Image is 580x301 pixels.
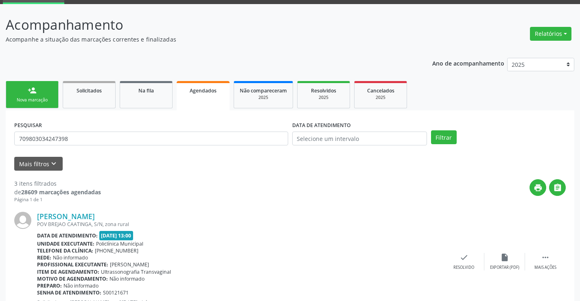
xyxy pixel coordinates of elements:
[37,221,444,228] div: POV BREJAO CAATINGA, S/N, zona rural
[37,240,94,247] b: Unidade executante:
[490,265,519,270] div: Exportar (PDF)
[101,268,171,275] span: Ultrassonografia Transvaginal
[530,27,571,41] button: Relatórios
[37,261,108,268] b: Profissional executante:
[14,119,42,132] label: PESQUISAR
[240,94,287,101] div: 2025
[14,157,63,171] button: Mais filtroskeyboard_arrow_down
[37,268,99,275] b: Item de agendamento:
[14,179,101,188] div: 3 itens filtrados
[553,183,562,192] i: 
[431,130,457,144] button: Filtrar
[530,179,546,196] button: print
[37,289,101,296] b: Senha de atendimento:
[95,247,138,254] span: [PHONE_NUMBER]
[6,35,404,44] p: Acompanhe a situação das marcações correntes e finalizadas
[360,94,401,101] div: 2025
[460,253,468,262] i: check
[37,254,51,261] b: Rede:
[14,212,31,229] img: img
[37,212,95,221] a: [PERSON_NAME]
[103,289,129,296] span: S00121671
[37,275,108,282] b: Motivo de agendamento:
[303,94,344,101] div: 2025
[77,87,102,94] span: Solicitados
[37,282,62,289] b: Preparo:
[37,247,93,254] b: Telefone da clínica:
[292,132,427,145] input: Selecione um intervalo
[37,232,98,239] b: Data de atendimento:
[110,261,149,268] span: [PERSON_NAME]
[453,265,474,270] div: Resolvido
[21,188,101,196] strong: 28609 marcações agendadas
[549,179,566,196] button: 
[63,282,98,289] span: Não informado
[367,87,394,94] span: Cancelados
[28,86,37,95] div: person_add
[534,265,556,270] div: Mais ações
[190,87,217,94] span: Agendados
[240,87,287,94] span: Não compareceram
[14,196,101,203] div: Página 1 de 1
[500,253,509,262] i: insert_drive_file
[534,183,543,192] i: print
[432,58,504,68] p: Ano de acompanhamento
[138,87,154,94] span: Na fila
[541,253,550,262] i: 
[99,231,134,240] span: [DATE] 13:00
[311,87,336,94] span: Resolvidos
[96,240,143,247] span: Policlínica Municipal
[6,15,404,35] p: Acompanhamento
[14,188,101,196] div: de
[53,254,88,261] span: Não informado
[109,275,144,282] span: Não informado
[292,119,351,132] label: DATA DE ATENDIMENTO
[12,97,53,103] div: Nova marcação
[14,132,288,145] input: Nome, CNS
[49,159,58,168] i: keyboard_arrow_down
